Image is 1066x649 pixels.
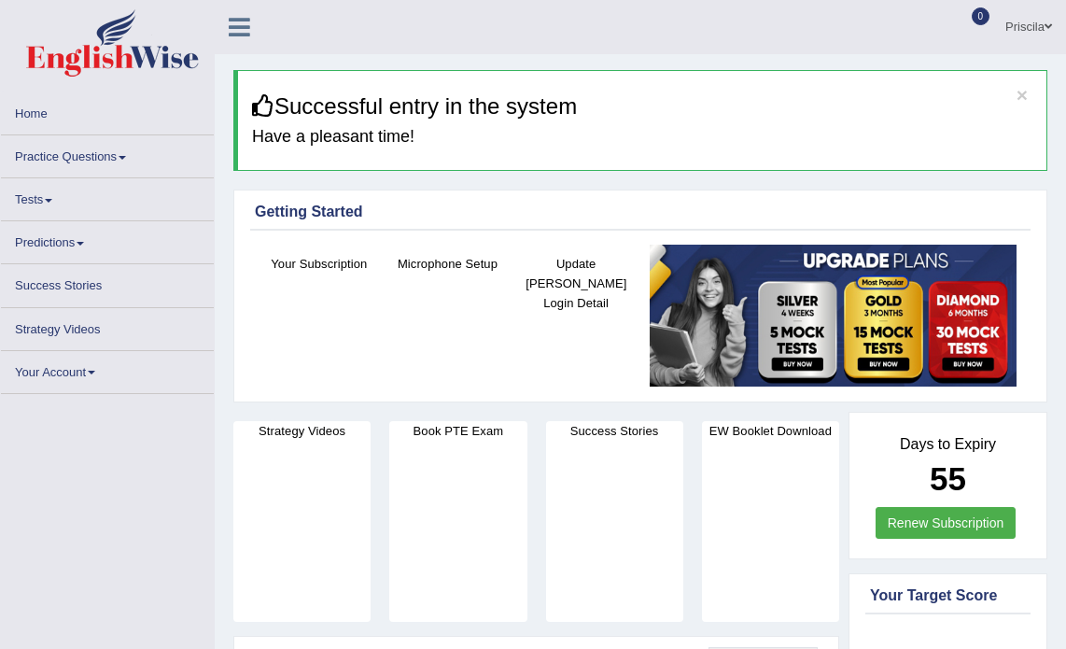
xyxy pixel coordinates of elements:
[252,94,1032,119] h3: Successful entry in the system
[1,135,214,172] a: Practice Questions
[393,254,503,274] h4: Microphone Setup
[1,351,214,388] a: Your Account
[233,421,371,441] h4: Strategy Videos
[1,264,214,301] a: Success Stories
[1017,85,1028,105] button: ×
[972,7,990,25] span: 0
[255,201,1026,223] div: Getting Started
[876,507,1017,539] a: Renew Subscription
[930,460,966,497] b: 55
[650,245,1017,387] img: small5.jpg
[870,436,1026,453] h4: Days to Expiry
[1,308,214,345] a: Strategy Videos
[389,421,526,441] h4: Book PTE Exam
[264,254,374,274] h4: Your Subscription
[252,128,1032,147] h4: Have a pleasant time!
[1,178,214,215] a: Tests
[546,421,683,441] h4: Success Stories
[521,254,631,313] h4: Update [PERSON_NAME] Login Detail
[1,92,214,129] a: Home
[870,585,1026,607] div: Your Target Score
[702,421,839,441] h4: EW Booklet Download
[1,221,214,258] a: Predictions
